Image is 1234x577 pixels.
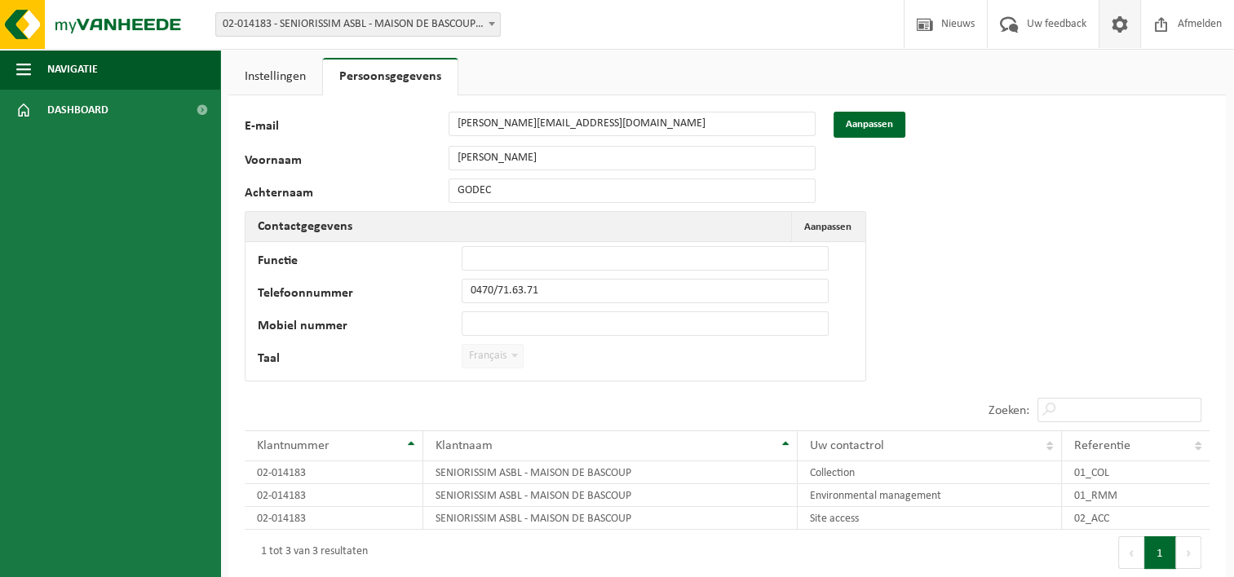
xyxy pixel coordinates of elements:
span: 02-014183 - SENIORISSIM ASBL - MAISON DE BASCOUP - MORLANWELZ [216,13,500,36]
span: Klantnaam [436,439,493,452]
label: Zoeken: [989,404,1029,417]
label: Taal [258,352,462,368]
input: E-mail [449,112,816,136]
span: Referentie [1074,439,1130,452]
td: 02-014183 [245,507,423,530]
span: Français [462,344,524,368]
label: Voornaam [245,154,449,170]
td: SENIORISSIM ASBL - MAISON DE BASCOUP [423,461,798,484]
td: 02-014183 [245,461,423,484]
h2: Contactgegevens [245,212,365,241]
button: Aanpassen [791,212,864,241]
button: Next [1176,536,1201,569]
span: Navigatie [47,49,98,90]
a: Persoonsgegevens [323,58,458,95]
span: Klantnummer [257,439,330,452]
span: Aanpassen [804,222,851,232]
a: Instellingen [228,58,322,95]
label: Mobiel nummer [258,319,462,336]
span: Français [462,345,523,368]
td: Site access [798,507,1062,530]
button: Previous [1118,536,1144,569]
td: 02-014183 [245,484,423,507]
div: 1 tot 3 van 3 resultaten [253,538,368,567]
td: 02_ACC [1062,507,1210,530]
button: Aanpassen [834,112,905,138]
td: SENIORISSIM ASBL - MAISON DE BASCOUP [423,484,798,507]
label: E-mail [245,120,449,138]
td: 01_COL [1062,461,1210,484]
button: 1 [1144,536,1176,569]
span: Uw contactrol [810,439,884,452]
label: Functie [258,254,462,271]
span: Dashboard [47,90,108,130]
label: Achternaam [245,187,449,203]
td: Environmental management [798,484,1062,507]
td: Collection [798,461,1062,484]
td: 01_RMM [1062,484,1210,507]
span: 02-014183 - SENIORISSIM ASBL - MAISON DE BASCOUP - MORLANWELZ [215,12,501,37]
label: Telefoonnummer [258,287,462,303]
td: SENIORISSIM ASBL - MAISON DE BASCOUP [423,507,798,530]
